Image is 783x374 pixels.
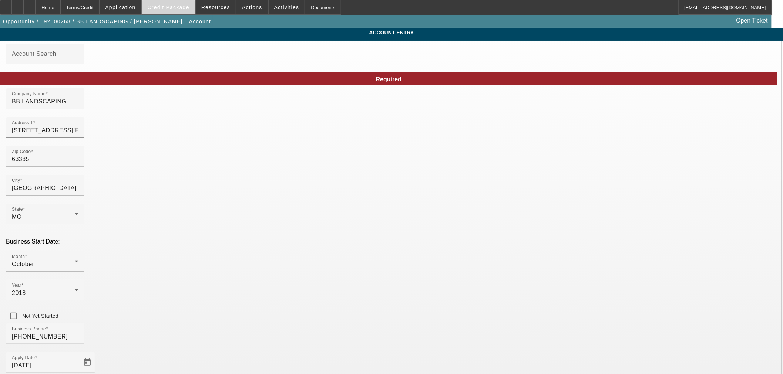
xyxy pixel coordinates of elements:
[733,14,771,27] a: Open Ticket
[12,149,31,154] mat-label: Zip Code
[274,4,299,10] span: Activities
[12,261,34,267] span: October
[6,238,777,245] p: Business Start Date:
[196,0,236,14] button: Resources
[376,76,401,82] span: Required
[12,214,22,220] span: MO
[12,120,33,125] mat-label: Address 1
[242,4,262,10] span: Actions
[12,178,20,183] mat-label: City
[12,207,23,212] mat-label: State
[21,312,58,320] label: Not Yet Started
[148,4,189,10] span: Credit Package
[12,290,26,296] span: 2018
[12,356,35,360] mat-label: Apply Date
[12,51,56,57] mat-label: Account Search
[142,0,195,14] button: Credit Package
[6,30,777,35] span: Account Entry
[12,327,46,331] mat-label: Business Phone
[269,0,305,14] button: Activities
[236,0,268,14] button: Actions
[100,0,141,14] button: Application
[3,18,183,24] span: Opportunity / 092500268 / BB LANDSCAPING / [PERSON_NAME]
[105,4,135,10] span: Application
[187,15,213,28] button: Account
[80,355,95,370] button: Open calendar
[12,254,25,259] mat-label: Month
[12,283,21,288] mat-label: Year
[201,4,230,10] span: Resources
[189,18,211,24] span: Account
[12,92,46,96] mat-label: Company Name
